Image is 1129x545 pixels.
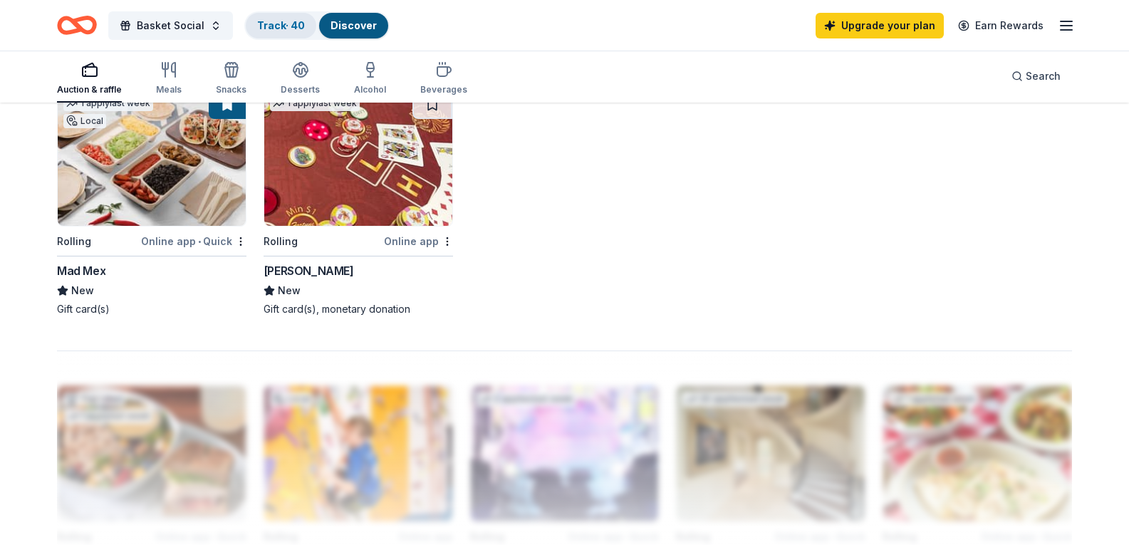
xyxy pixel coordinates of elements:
div: Online app Quick [141,232,246,250]
a: Upgrade your plan [816,13,944,38]
div: Alcohol [354,84,386,95]
div: Gift card(s), monetary donation [264,302,453,316]
span: New [71,282,94,299]
a: Discover [331,19,377,31]
button: Basket Social [108,11,233,40]
div: [PERSON_NAME] [264,262,354,279]
a: Image for Mad Mex1 applylast weekLocalRollingOnline app•QuickMad MexNewGift card(s) [57,90,246,316]
span: Basket Social [137,17,204,34]
div: Mad Mex [57,262,105,279]
button: Meals [156,56,182,103]
button: Track· 40Discover [244,11,390,40]
div: Desserts [281,84,320,95]
button: Search [1000,62,1072,90]
button: Alcohol [354,56,386,103]
div: Gift card(s) [57,302,246,316]
div: 1 apply last week [63,96,153,111]
div: Snacks [216,84,246,95]
div: Rolling [264,233,298,250]
img: Image for Boyd Gaming [264,90,452,226]
div: Meals [156,84,182,95]
a: Track· 40 [257,19,305,31]
div: Rolling [57,233,91,250]
button: Auction & raffle [57,56,122,103]
a: Home [57,9,97,42]
div: Auction & raffle [57,84,122,95]
span: Search [1026,68,1061,85]
a: Image for Boyd Gaming1 applylast weekRollingOnline app[PERSON_NAME]NewGift card(s), monetary dona... [264,90,453,316]
div: Local [63,114,106,128]
div: Beverages [420,84,467,95]
a: Earn Rewards [949,13,1052,38]
span: • [198,236,201,247]
button: Beverages [420,56,467,103]
div: Online app [384,232,453,250]
span: New [278,282,301,299]
img: Image for Mad Mex [58,90,246,226]
button: Snacks [216,56,246,103]
button: Desserts [281,56,320,103]
div: 1 apply last week [270,96,360,111]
